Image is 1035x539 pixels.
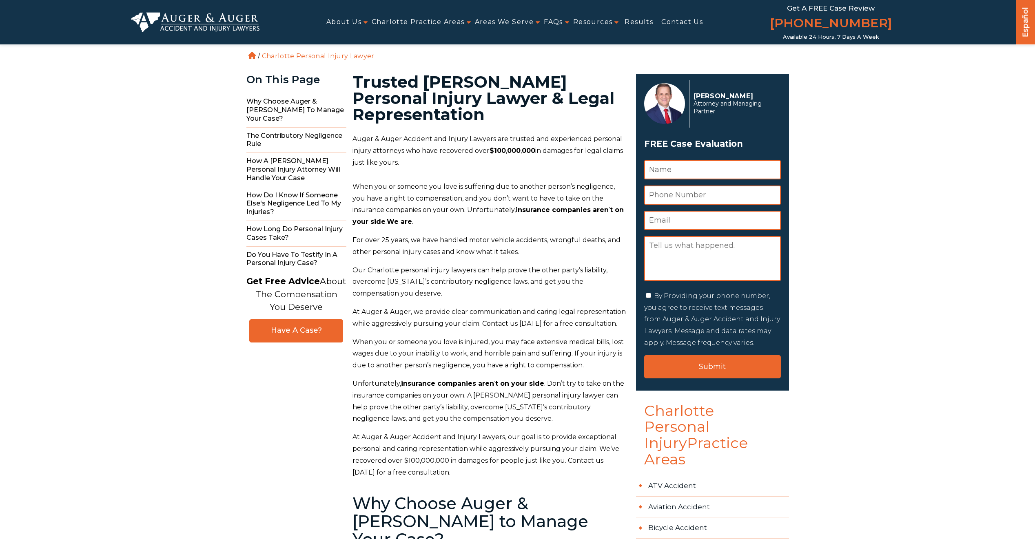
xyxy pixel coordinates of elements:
p: When you or someone you love is injured, you may face extensive medical bills, lost wages due to ... [352,336,626,371]
input: Email [644,211,781,230]
a: Bicycle Accident [636,517,789,539]
span: Attorney and Managing Partner [694,100,776,115]
span: The Contributory Negligence Rule [246,128,346,153]
p: At Auger & Auger, we provide clear communication and caring legal representation while aggressive... [352,306,626,330]
div: On This Page [246,74,346,86]
a: FAQs [544,13,563,31]
a: ATV Accident [636,475,789,497]
p: [PERSON_NAME] [694,92,776,100]
label: By Providing your phone number, you agree to receive text messages from Auger & Auger Accident an... [644,292,780,347]
strong: t on your side [495,380,544,387]
p: Unfortunately, ‘ . Don’t try to take on the insurance companies on your own. A [PERSON_NAME] pers... [352,378,626,425]
img: Auger & Auger Accident and Injury Lawyers Logo [131,12,260,32]
input: Name [644,160,781,179]
li: Charlotte Personal Injury Lawyer [260,52,377,60]
a: Areas We Serve [475,13,534,31]
span: Why Choose Auger & [PERSON_NAME] to Manage Your Case? [246,93,346,127]
p: About The Compensation You Deserve [246,275,346,314]
input: Submit [644,355,781,378]
span: Available 24 Hours, 7 Days a Week [783,34,879,40]
a: Charlotte Practice Areas [372,13,465,31]
p: Our Charlotte personal injury lawyers can help prove the other party’s liability, overcome [US_ST... [352,265,626,300]
span: Practice Areas [644,434,748,468]
span: Have A Case? [258,326,335,335]
p: For over 25 years, we have handled motor vehicle accidents, wrongful deaths, and other personal i... [352,234,626,258]
strong: We are [387,218,412,225]
span: Get a FREE Case Review [787,4,875,12]
p: At Auger & Auger Accident and Injury Lawyers, our goal is to provide exceptional personal and car... [352,431,626,478]
span: How Long do Personal Injury Cases Take? [246,221,346,247]
span: Do You Have to Testify in a Personal Injury Case? [246,247,346,272]
img: Herbert Auger [644,83,685,124]
a: Have A Case? [249,319,343,342]
strong: 000 [507,147,521,155]
strong: $100 [490,147,506,155]
strong: Get Free Advice [246,276,320,286]
a: [PHONE_NUMBER] [770,14,892,34]
a: Results [625,13,653,31]
span: How do I Know if Someone Else's Negligence Led to My Injuries? [246,187,346,221]
p: When you or someone you love is suffering due to another person’s negligence, you have a right to... [352,181,626,228]
p: Auger & Auger Accident and Injury Lawyers are trusted and experienced personal injury attorneys w... [352,133,626,168]
a: Home [248,52,256,59]
span: Charlotte Personal Injury [636,403,789,475]
h1: Trusted [PERSON_NAME] Personal Injury Lawyer & Legal Representation [352,74,626,123]
input: Phone Number [644,186,781,205]
strong: insurance companies aren [401,380,494,387]
a: Aviation Accident [636,497,789,518]
a: Contact Us [661,13,703,31]
a: About Us [326,13,361,31]
strong: insurance companies aren [516,206,609,214]
a: Resources [573,13,613,31]
span: FREE Case Evaluation [644,136,781,152]
strong: 000 [522,147,535,155]
span: How a [PERSON_NAME] Personal Injury Attorney Will Handle Your Case [246,153,346,187]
